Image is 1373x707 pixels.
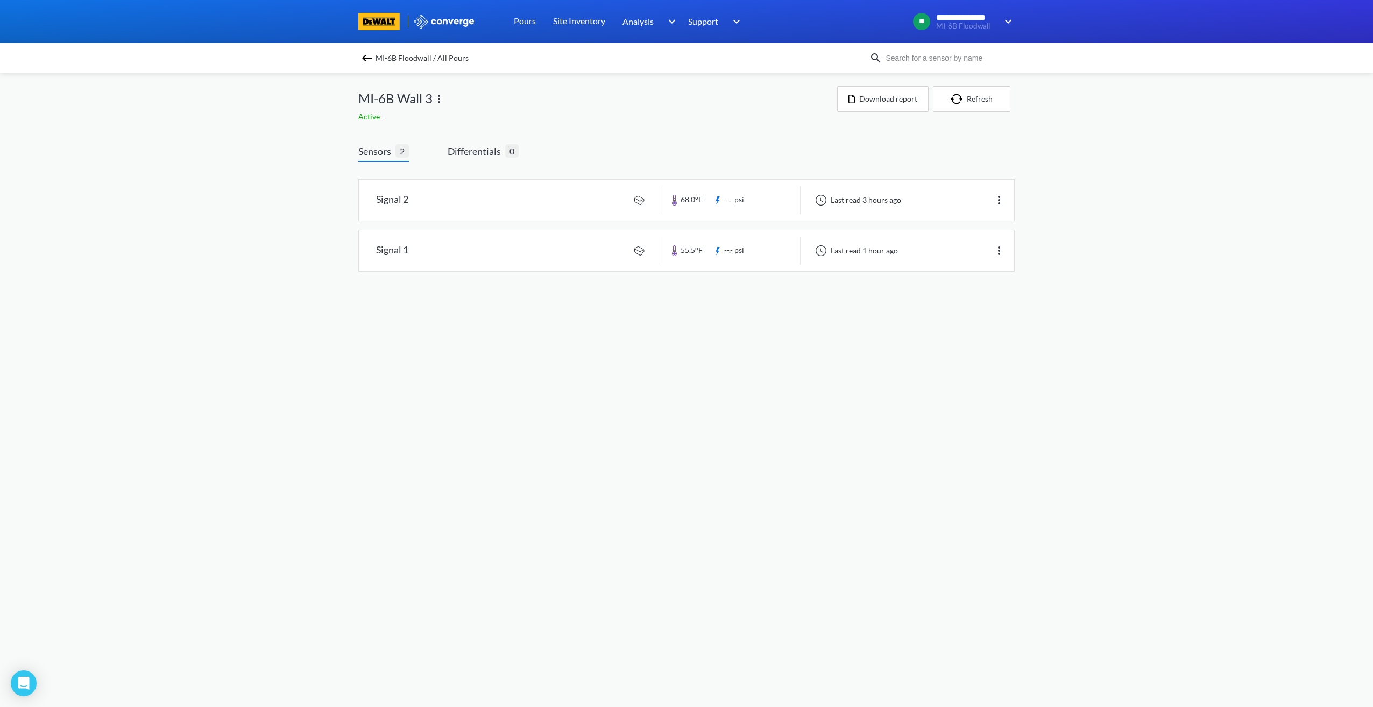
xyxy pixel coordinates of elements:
img: icon-search.svg [869,52,882,65]
span: MI-6B Floodwall [936,22,997,30]
img: more.svg [433,93,445,105]
span: Sensors [358,144,395,159]
img: icon-file.svg [848,95,855,103]
img: downArrow.svg [997,15,1015,28]
span: Active [358,112,382,121]
img: more.svg [993,244,1006,257]
img: logo_ewhite.svg [413,15,475,29]
a: branding logo [358,13,413,30]
img: backspace.svg [360,52,373,65]
span: 0 [505,144,519,158]
img: downArrow.svg [661,15,678,28]
span: MI-6B Floodwall / All Pours [376,51,469,66]
input: Search for a sensor by name [882,52,1013,64]
span: MI-6B Wall 3 [358,88,433,109]
img: more.svg [993,194,1006,207]
img: downArrow.svg [726,15,743,28]
span: Differentials [448,144,505,159]
span: Support [688,15,718,28]
span: 2 [395,144,409,158]
span: Analysis [622,15,654,28]
button: Download report [837,86,929,112]
img: branding logo [358,13,400,30]
div: Open Intercom Messenger [11,670,37,696]
span: - [382,112,387,121]
button: Refresh [933,86,1010,112]
img: icon-refresh.svg [951,94,967,104]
